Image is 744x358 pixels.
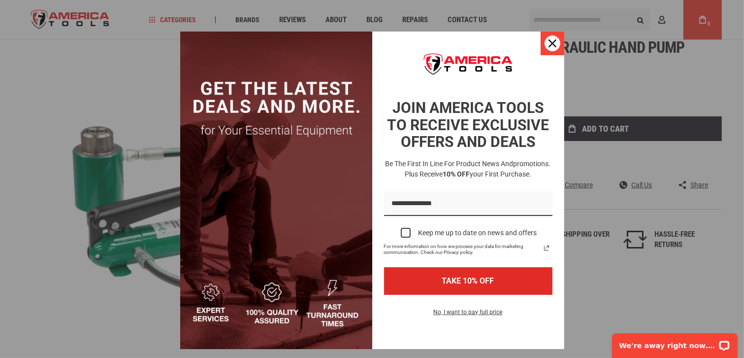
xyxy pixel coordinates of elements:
div: Keep me up to date on news and offers [419,229,537,237]
a: Read our Privacy Policy [541,242,552,254]
button: No, I want to pay full price [426,307,511,323]
span: For more information on how we process your data for marketing communication. Check our Privacy p... [384,244,541,255]
span: promotions. Plus receive your first purchase. [405,160,551,178]
h3: Be the first in line for product news and [382,159,554,179]
svg: close icon [549,39,556,47]
iframe: LiveChat chat widget [606,327,744,358]
strong: 10% OFF [443,170,470,178]
button: Close [541,32,564,55]
input: Email field [384,191,552,216]
button: TAKE 10% OFF [384,267,552,294]
strong: JOIN AMERICA TOOLS TO RECEIVE EXCLUSIVE OFFERS AND DEALS [387,99,549,150]
svg: link icon [541,242,552,254]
